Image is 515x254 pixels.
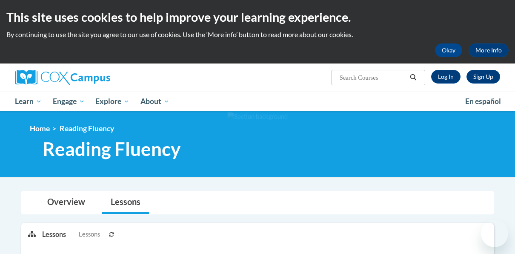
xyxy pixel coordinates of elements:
span: About [140,96,169,107]
a: More Info [469,43,509,57]
a: Explore [90,92,135,111]
a: Lessons [102,191,149,214]
p: By continuing to use the site you agree to our use of cookies. Use the ‘More info’ button to read... [6,30,509,39]
img: Section background [227,112,288,121]
a: About [135,92,175,111]
a: Register [466,70,500,84]
a: Home [30,124,50,133]
img: Cox Campus [15,70,110,85]
h2: This site uses cookies to help improve your learning experience. [6,9,509,26]
iframe: Button to launch messaging window [481,220,508,247]
span: Lessons [79,230,100,239]
a: Engage [47,92,90,111]
span: Engage [53,96,85,107]
button: Search [407,72,420,83]
a: Log In [431,70,461,84]
p: Lessons [42,230,66,239]
span: Learn [15,96,42,107]
button: Okay [435,43,462,57]
span: En español [465,97,501,106]
span: Explore [95,96,129,107]
span: Reading Fluency [60,124,114,133]
span: Reading Fluency [43,138,180,160]
div: Main menu [9,92,506,111]
a: Cox Campus [15,70,168,85]
input: Search Courses [339,72,407,83]
a: En español [460,92,506,110]
a: Learn [9,92,47,111]
a: Overview [39,191,94,214]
